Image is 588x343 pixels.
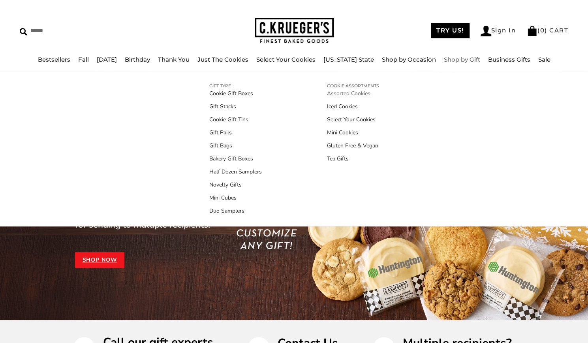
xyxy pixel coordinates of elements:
[323,56,374,63] a: [US_STATE] State
[78,56,89,63] a: Fall
[527,26,537,36] img: Bag
[327,141,379,150] a: Gluten Free & Vegan
[431,23,470,38] a: TRY US!
[327,89,379,98] a: Assorted Cookies
[327,155,379,163] a: Tea Gifts
[382,56,436,63] a: Shop by Occasion
[209,141,262,150] a: Gift Bags
[20,28,27,36] img: Search
[209,168,262,176] a: Half Dozen Samplers
[527,26,568,34] a: (0) CART
[327,82,379,89] a: COOKIE ASSORTMENTS
[540,26,545,34] span: 0
[20,24,149,37] input: Search
[255,18,334,43] img: C.KRUEGER'S
[75,252,125,268] a: Shop Now
[327,115,379,124] a: Select Your Cookies
[481,26,516,36] a: Sign In
[209,128,262,137] a: Gift Pails
[481,26,491,36] img: Account
[256,56,316,63] a: Select Your Cookies
[125,56,150,63] a: Birthday
[209,207,262,215] a: Duo Samplers
[209,82,262,89] a: GIFT TYPE
[327,102,379,111] a: Iced Cookies
[209,181,262,189] a: Novelty Gifts
[209,155,262,163] a: Bakery Gift Boxes
[197,56,248,63] a: Just The Cookies
[209,102,262,111] a: Gift Stacks
[209,115,262,124] a: Cookie Gift Tins
[488,56,530,63] a: Business Gifts
[209,194,262,202] a: Mini Cubes
[444,56,480,63] a: Shop by Gift
[158,56,190,63] a: Thank You
[538,56,550,63] a: Sale
[97,56,117,63] a: [DATE]
[38,56,70,63] a: Bestsellers
[209,89,262,98] a: Cookie Gift Boxes
[327,128,379,137] a: Mini Cookies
